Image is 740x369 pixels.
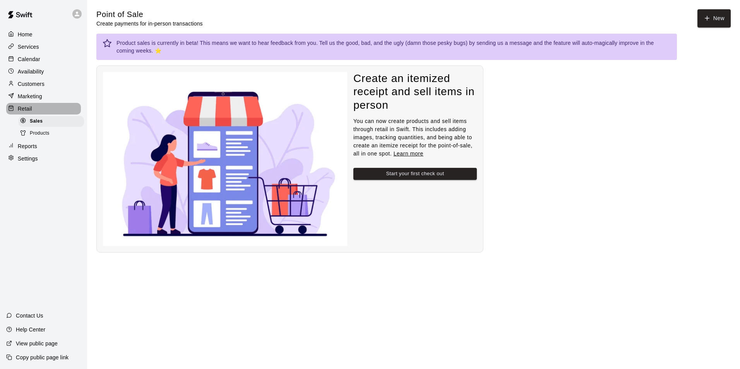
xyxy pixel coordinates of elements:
a: Learn more [394,150,423,157]
div: Products [19,128,84,139]
a: Reports [6,140,81,152]
a: Customers [6,78,81,90]
h4: Create an itemized receipt and sell items in person [353,72,477,112]
a: Services [6,41,81,53]
a: Retail [6,103,81,114]
p: Home [18,31,33,38]
span: You can now create products and sell items through retail in Swift. This includes adding images, ... [353,118,473,157]
p: Create payments for in-person transactions [96,20,203,27]
span: Sales [30,118,43,125]
p: Customers [18,80,45,88]
button: Start your first check out [353,168,477,180]
p: Calendar [18,55,40,63]
a: Sales [19,115,87,127]
p: Copy public page link [16,354,69,361]
a: sending us a message [476,40,532,46]
p: View public page [16,340,58,347]
p: Reports [18,142,37,150]
button: New [697,9,731,27]
h5: Point of Sale [96,9,203,20]
p: Marketing [18,92,42,100]
img: Nothing to see here [103,72,347,246]
div: Sales [19,116,84,127]
p: Settings [18,155,38,162]
p: Availability [18,68,44,75]
a: Home [6,29,81,40]
div: Product sales is currently in beta! This means we want to hear feedback from you. Tell us the goo... [116,36,671,58]
span: Products [30,130,50,137]
p: Contact Us [16,312,43,319]
a: Availability [6,66,81,77]
a: Calendar [6,53,81,65]
p: Retail [18,105,32,113]
p: Services [18,43,39,51]
p: Help Center [16,326,45,333]
a: Settings [6,153,81,164]
a: Products [19,127,87,139]
a: Marketing [6,91,81,102]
